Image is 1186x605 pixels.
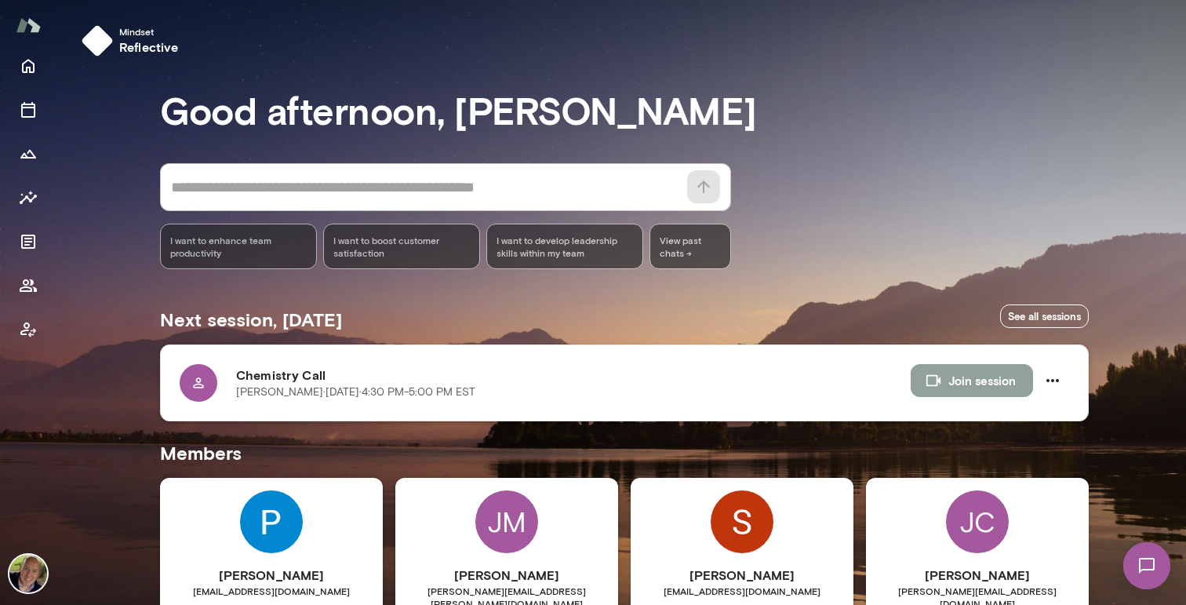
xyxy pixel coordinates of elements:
[240,490,303,553] img: Parth Patel
[323,224,480,269] div: I want to boost customer satisfaction
[160,88,1089,132] h3: Good afternoon, [PERSON_NAME]
[160,440,1089,465] h5: Members
[13,182,44,213] button: Insights
[475,490,538,553] div: JM
[486,224,643,269] div: I want to develop leadership skills within my team
[631,566,853,585] h6: [PERSON_NAME]
[82,25,113,56] img: mindset
[75,19,191,63] button: Mindsetreflective
[13,138,44,169] button: Growth Plan
[711,490,773,553] img: Savas Konstadinidis
[119,25,179,38] span: Mindset
[13,50,44,82] button: Home
[119,38,179,56] h6: reflective
[395,566,618,585] h6: [PERSON_NAME]
[333,234,470,259] span: I want to boost customer satisfaction
[236,366,911,385] h6: Chemistry Call
[497,234,633,259] span: I want to develop leadership skills within my team
[1000,304,1089,329] a: See all sessions
[160,566,383,585] h6: [PERSON_NAME]
[160,307,342,332] h5: Next session, [DATE]
[13,94,44,126] button: Sessions
[631,585,853,597] span: [EMAIL_ADDRESS][DOMAIN_NAME]
[649,224,731,269] span: View past chats ->
[13,226,44,257] button: Documents
[160,585,383,597] span: [EMAIL_ADDRESS][DOMAIN_NAME]
[911,364,1033,397] button: Join session
[866,566,1089,585] h6: [PERSON_NAME]
[13,270,44,301] button: Members
[170,234,307,259] span: I want to enhance team productivity
[160,224,317,269] div: I want to enhance team productivity
[946,490,1009,553] div: JC
[9,555,47,592] img: David McPherson
[236,385,475,400] p: [PERSON_NAME] · [DATE] · 4:30 PM-5:00 PM EST
[13,314,44,345] button: Client app
[16,10,41,40] img: Mento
